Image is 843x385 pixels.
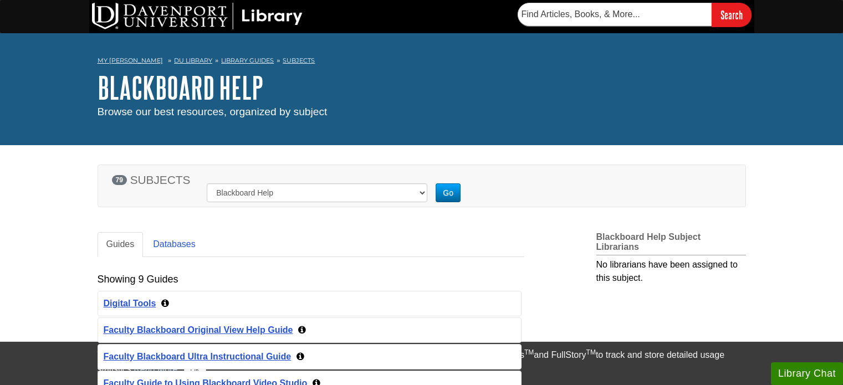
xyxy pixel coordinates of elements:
[221,57,274,64] a: Library Guides
[104,325,293,335] a: Faculty Blackboard Original View Help Guide
[92,3,303,29] img: DU Library
[98,151,746,218] section: Subject Search Bar
[596,232,746,255] h2: Blackboard Help Subject Librarians
[436,183,461,202] button: Go
[130,173,191,186] span: SUBJECTS
[112,175,127,185] span: 79
[98,71,746,104] h1: Blackboard Help
[98,232,144,257] a: Guides
[104,299,156,308] a: Digital Tools
[596,255,746,285] div: No librarians have been assigned to this subject.
[771,362,843,385] button: Library Chat
[586,348,596,356] sup: TM
[283,57,315,64] a: Subjects
[98,53,746,71] nav: breadcrumb
[98,104,746,120] div: Browse our best resources, organized by subject
[518,3,752,27] form: Searches DU Library's articles, books, and more
[712,3,752,27] input: Search
[518,3,712,26] input: Find Articles, Books, & More...
[98,56,163,65] a: My [PERSON_NAME]
[174,57,212,64] a: DU Library
[144,232,205,257] a: Databases
[104,352,292,361] a: Faculty Blackboard Ultra Instructional Guide
[98,274,178,285] h2: Showing 9 Guides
